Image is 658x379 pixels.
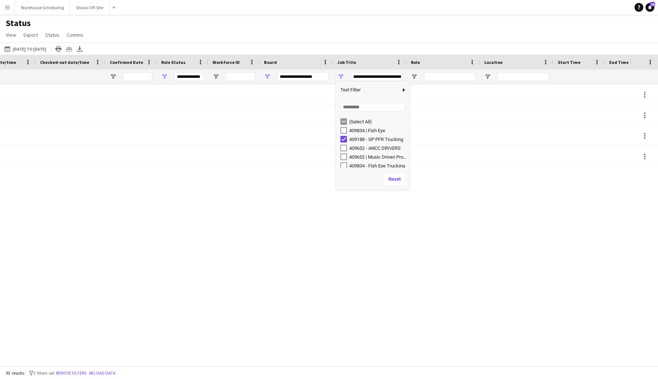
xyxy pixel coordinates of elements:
[110,59,143,65] span: Confirmed Date
[336,117,409,232] div: Filter List
[88,369,117,377] button: Reload data
[40,59,89,65] span: Checked-out date/time
[337,73,344,80] button: Open Filter Menu
[161,59,185,65] span: Role Status
[349,145,407,151] div: 409652 - ANCC DRIVERS
[484,59,503,65] span: Location
[349,154,407,160] div: 409652 | Music Driven Productions ANCC 2025 Atl
[340,103,405,112] input: Search filter values
[424,72,476,81] input: Role Filter Input
[33,370,54,376] span: 3 filters set
[6,32,16,38] span: View
[64,30,86,40] a: Comms
[349,119,407,124] div: (Select All)
[3,30,19,40] a: View
[70,0,109,15] button: Shows Off-Site
[15,0,70,15] button: Warehouse Scheduling
[264,73,271,80] button: Open Filter Menu
[213,73,219,80] button: Open Filter Menu
[65,44,73,53] app-action-btn: Crew files as ZIP
[349,163,407,169] div: 409834 - Fish Eye Trucking
[23,32,38,38] span: Export
[609,59,629,65] span: End Time
[384,173,405,185] button: Reset
[349,128,407,133] div: 409834 | Fish Eye
[349,137,407,142] div: 409188 - SP PFR Trucking
[411,59,420,65] span: Role
[54,369,88,377] button: Remove filters
[411,73,417,80] button: Open Filter Menu
[226,72,255,81] input: Workforce ID Filter Input
[110,73,116,80] button: Open Filter Menu
[264,59,277,65] span: Board
[42,30,62,40] a: Status
[336,82,409,189] div: Column Filter
[54,44,63,53] app-action-btn: Print
[646,3,654,12] a: 28
[337,59,356,65] span: Job Title
[336,84,401,96] span: Text Filter
[21,30,41,40] a: Export
[213,59,240,65] span: Workforce ID
[650,2,655,7] span: 28
[123,72,152,81] input: Confirmed Date Filter Input
[161,73,168,80] button: Open Filter Menu
[67,32,83,38] span: Comms
[484,73,491,80] button: Open Filter Menu
[75,44,84,53] app-action-btn: Export XLSX
[558,59,581,65] span: Start Time
[498,72,549,81] input: Location Filter Input
[3,44,48,53] button: [DATE] to [DATE]
[45,32,59,38] span: Status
